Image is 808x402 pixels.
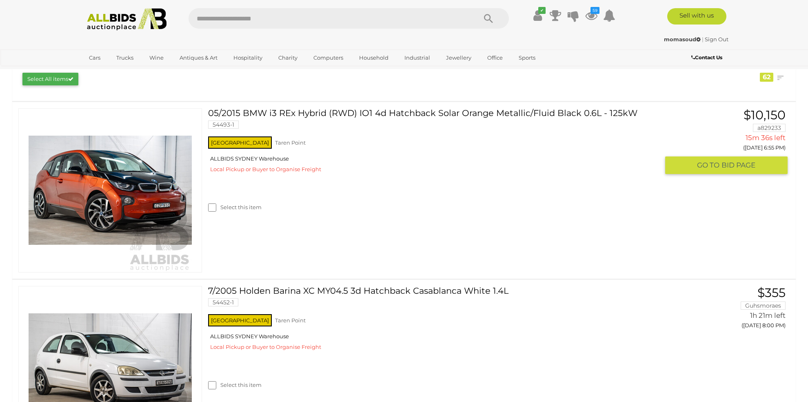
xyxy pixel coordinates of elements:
[208,381,262,389] label: Select this item
[22,73,78,85] button: Select All items
[664,36,701,42] strong: momasoud
[111,51,139,65] a: Trucks
[468,8,509,29] button: Search
[208,203,262,211] label: Select this item
[585,8,597,23] a: 59
[399,51,435,65] a: Industrial
[697,161,721,170] span: GO TO
[671,286,788,333] a: $355 Guhsmoraes 1h 21m left ([DATE] 8:00 PM)
[513,51,541,65] a: Sports
[441,51,477,65] a: Jewellery
[667,8,726,25] a: Sell with us
[744,107,786,123] span: $10,150
[482,51,508,65] a: Office
[273,51,303,65] a: Charity
[84,65,152,78] a: [GEOGRAPHIC_DATA]
[84,51,106,65] a: Cars
[144,51,169,65] a: Wine
[702,36,704,42] span: |
[664,36,702,42] a: momasoud
[721,161,755,170] span: BID PAGE
[174,51,223,65] a: Antiques & Art
[760,73,773,82] div: 62
[29,109,192,272] img: 54493-1cq_ex.jpg
[354,51,394,65] a: Household
[671,108,788,175] a: $10,150 a829233 15m 36s left ([DATE] 6:55 PM) GO TOBID PAGE
[531,8,544,23] a: ✔
[308,51,349,65] a: Computers
[214,108,659,135] a: 05/2015 BMW i3 REx Hybrid (RWD) IO1 4d Hatchback Solar Orange Metallic/Fluid Black 0.6L - 125kW 5...
[228,51,268,65] a: Hospitality
[665,156,788,174] button: GO TOBID PAGE
[757,285,786,300] span: $355
[705,36,728,42] a: Sign Out
[691,53,724,62] a: Contact Us
[538,7,546,14] i: ✔
[82,8,171,31] img: Allbids.com.au
[214,286,659,313] a: 7/2005 Holden Barina XC MY04.5 3d Hatchback Casablanca White 1.4L 54452-1
[590,7,599,14] i: 59
[691,54,722,60] b: Contact Us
